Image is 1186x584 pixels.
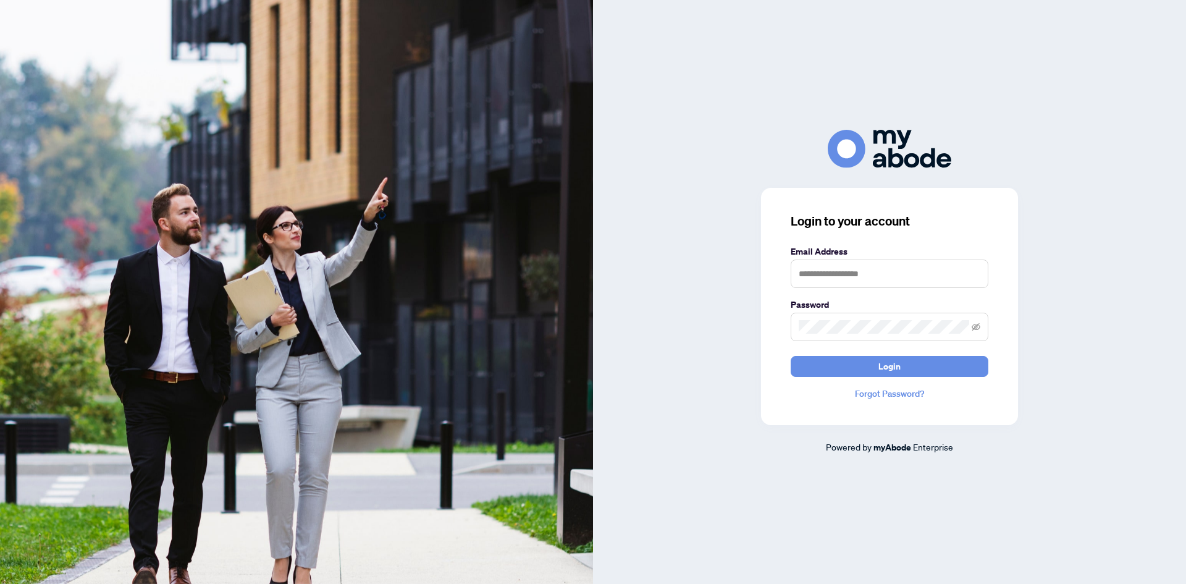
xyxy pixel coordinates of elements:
span: Powered by [826,441,872,452]
span: eye-invisible [972,323,980,331]
a: Forgot Password? [791,387,988,400]
img: ma-logo [828,130,951,167]
a: myAbode [873,441,911,454]
span: Enterprise [913,441,953,452]
button: Login [791,356,988,377]
label: Password [791,298,988,311]
h3: Login to your account [791,213,988,230]
label: Email Address [791,245,988,258]
span: Login [878,357,901,376]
